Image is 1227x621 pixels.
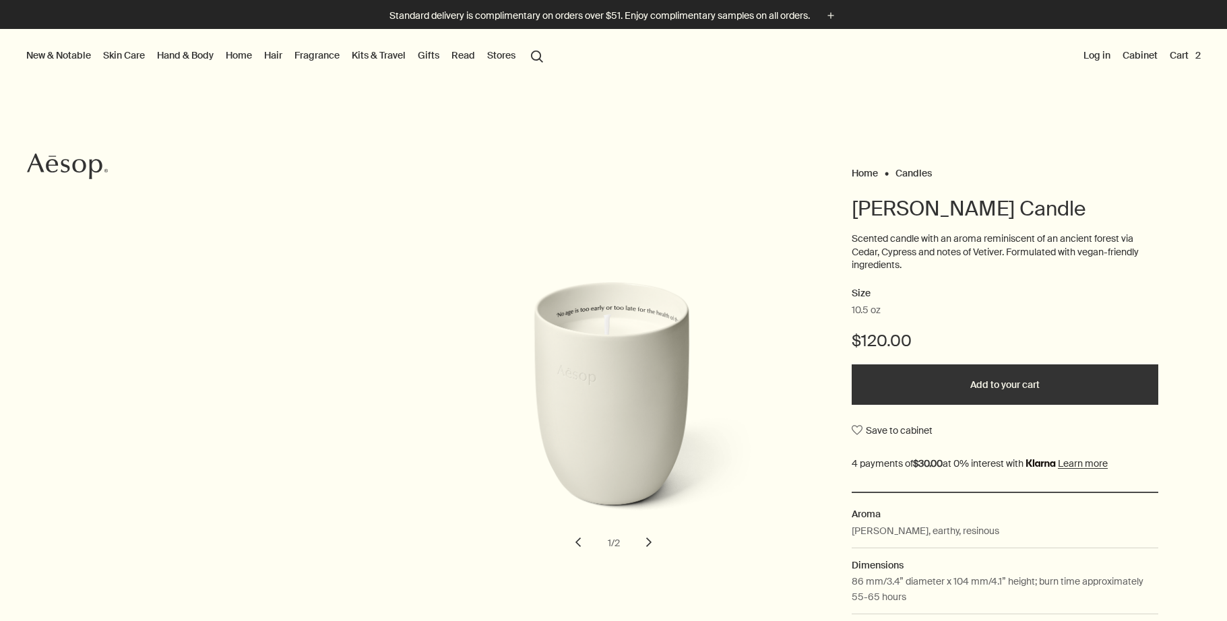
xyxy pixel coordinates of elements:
h2: Dimensions [852,558,1158,573]
button: previous slide [563,527,593,557]
span: 10.5 oz [852,304,881,317]
h2: Aroma [852,506,1158,521]
button: next slide [634,527,664,557]
button: Log in [1081,46,1113,64]
p: Standard delivery is complimentary on orders over $51. Enjoy complimentary samples on all orders. [389,9,810,23]
h2: Size [852,286,1158,302]
button: Stores [484,46,518,64]
button: Standard delivery is complimentary on orders over $51. Enjoy complimentary samples on all orders. [389,8,838,24]
a: Skin Care [100,46,148,64]
div: Ptolemy Aromatique Candle [409,282,818,558]
a: Kits & Travel [349,46,408,64]
a: Cabinet [1120,46,1160,64]
p: [PERSON_NAME], earthy, resinous [852,523,999,538]
a: Hand & Body [154,46,216,64]
a: Home [223,46,255,64]
nav: supplementary [1081,29,1203,83]
button: Cart2 [1167,46,1203,64]
img: Aesop candle in a white ceramic vessel placed next to a dark navy cardboard box. [468,282,764,541]
nav: primary [24,29,549,83]
a: Candles [895,167,932,173]
button: Open search [525,42,549,68]
a: Fragrance [292,46,342,64]
a: Read [449,46,478,64]
h1: [PERSON_NAME] Candle [852,195,1158,222]
button: New & Notable [24,46,94,64]
svg: Aesop [27,153,108,180]
p: 86 mm/3.4” diameter x 104 mm/4.1” height; burn time approximately 55-65 hours [852,574,1158,604]
a: Home [852,167,878,173]
a: Hair [261,46,285,64]
p: Scented candle with an aroma reminiscent of an ancient forest via Cedar, Cypress and notes of Vet... [852,232,1158,272]
button: Save to cabinet [852,418,933,443]
button: Add to your cart - $120.00 [852,364,1158,405]
a: Gifts [415,46,442,64]
span: $120.00 [852,330,912,352]
a: Aesop [24,150,111,187]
